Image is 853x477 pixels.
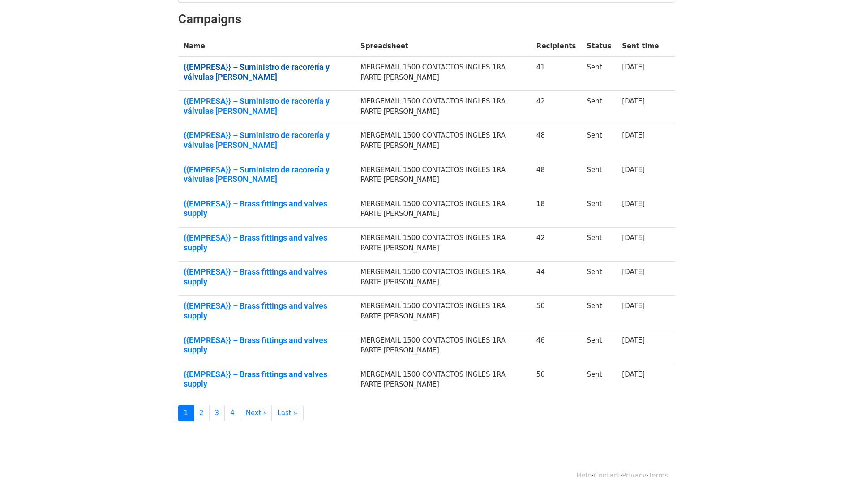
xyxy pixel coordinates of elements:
[622,336,645,344] a: [DATE]
[622,268,645,276] a: [DATE]
[184,96,350,116] a: {{EMPRESA}} – Suministro de racorería y válvulas [PERSON_NAME]
[622,200,645,208] a: [DATE]
[581,296,617,330] td: Sent
[184,62,350,82] a: {{EMPRESA}} – Suministro de racorería y válvulas [PERSON_NAME]
[531,159,582,193] td: 48
[355,91,531,125] td: MERGEMAIL 1500 CONTACTOS INGLES 1RA PARTE [PERSON_NAME]
[622,166,645,174] a: [DATE]
[531,193,582,227] td: 18
[209,405,225,421] a: 3
[581,125,617,159] td: Sent
[224,405,240,421] a: 4
[184,301,350,320] a: {{EMPRESA}} – Brass fittings and valves supply
[622,97,645,105] a: [DATE]
[531,57,582,91] td: 41
[581,330,617,364] td: Sent
[271,405,303,421] a: Last »
[617,36,664,57] th: Sent time
[581,36,617,57] th: Status
[355,193,531,227] td: MERGEMAIL 1500 CONTACTOS INGLES 1RA PARTE [PERSON_NAME]
[531,91,582,125] td: 42
[355,36,531,57] th: Spreadsheet
[622,234,645,242] a: [DATE]
[193,405,210,421] a: 2
[531,296,582,330] td: 50
[622,302,645,310] a: [DATE]
[355,228,531,262] td: MERGEMAIL 1500 CONTACTOS INGLES 1RA PARTE [PERSON_NAME]
[581,262,617,296] td: Sent
[581,91,617,125] td: Sent
[184,199,350,218] a: {{EMPRESA}} – Brass fittings and valves supply
[355,364,531,398] td: MERGEMAIL 1500 CONTACTOS INGLES 1RA PARTE [PERSON_NAME]
[178,36,356,57] th: Name
[184,335,350,355] a: {{EMPRESA}} – Brass fittings and valves supply
[184,233,350,252] a: {{EMPRESA}} – Brass fittings and valves supply
[581,193,617,227] td: Sent
[184,130,350,150] a: {{EMPRESA}} – Suministro de racorería y válvulas [PERSON_NAME]
[355,125,531,159] td: MERGEMAIL 1500 CONTACTOS INGLES 1RA PARTE [PERSON_NAME]
[581,364,617,398] td: Sent
[581,159,617,193] td: Sent
[184,165,350,184] a: {{EMPRESA}} – Suministro de racorería y válvulas [PERSON_NAME]
[355,159,531,193] td: MERGEMAIL 1500 CONTACTOS INGLES 1RA PARTE [PERSON_NAME]
[355,330,531,364] td: MERGEMAIL 1500 CONTACTOS INGLES 1RA PARTE [PERSON_NAME]
[184,267,350,286] a: {{EMPRESA}} – Brass fittings and valves supply
[531,125,582,159] td: 48
[355,57,531,91] td: MERGEMAIL 1500 CONTACTOS INGLES 1RA PARTE [PERSON_NAME]
[622,63,645,71] a: [DATE]
[355,262,531,296] td: MERGEMAIL 1500 CONTACTOS INGLES 1RA PARTE [PERSON_NAME]
[581,57,617,91] td: Sent
[531,262,582,296] td: 44
[355,296,531,330] td: MERGEMAIL 1500 CONTACTOS INGLES 1RA PARTE [PERSON_NAME]
[184,370,350,389] a: {{EMPRESA}} – Brass fittings and valves supply
[581,228,617,262] td: Sent
[240,405,272,421] a: Next ›
[178,12,675,27] h2: Campaigns
[531,36,582,57] th: Recipients
[622,370,645,378] a: [DATE]
[178,405,194,421] a: 1
[531,228,582,262] td: 42
[531,330,582,364] td: 46
[622,131,645,139] a: [DATE]
[531,364,582,398] td: 50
